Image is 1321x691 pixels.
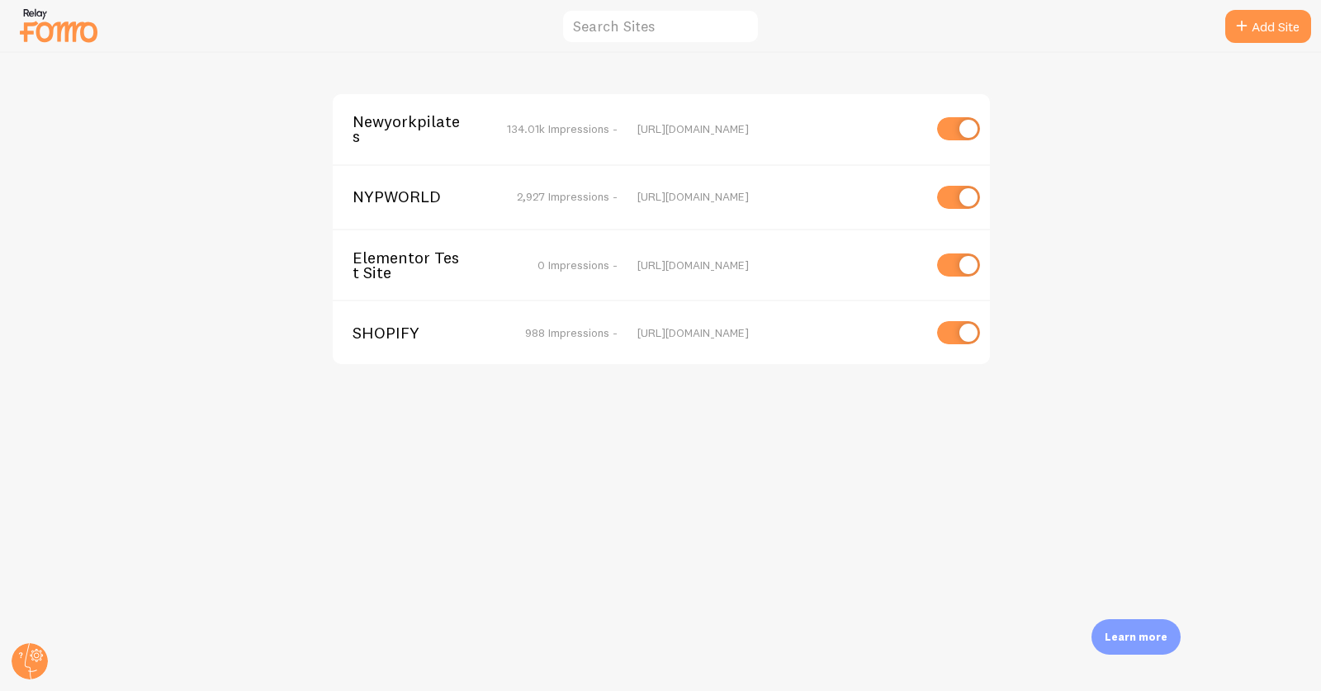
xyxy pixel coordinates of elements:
[1105,629,1167,645] p: Learn more
[353,250,485,281] span: Elementor Test Site
[637,189,922,204] div: [URL][DOMAIN_NAME]
[1091,619,1181,655] div: Learn more
[507,121,618,136] span: 134.01k Impressions -
[353,114,485,144] span: Newyorkpilates
[525,325,618,340] span: 988 Impressions -
[353,189,485,204] span: NYPWORLD
[353,325,485,340] span: SHOPIFY
[637,121,922,136] div: [URL][DOMAIN_NAME]
[637,258,922,272] div: [URL][DOMAIN_NAME]
[517,189,618,204] span: 2,927 Impressions -
[17,4,100,46] img: fomo-relay-logo-orange.svg
[637,325,922,340] div: [URL][DOMAIN_NAME]
[537,258,618,272] span: 0 Impressions -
